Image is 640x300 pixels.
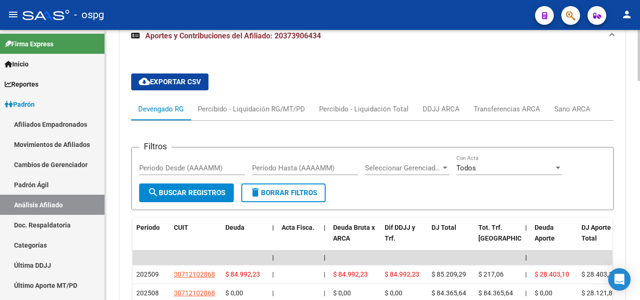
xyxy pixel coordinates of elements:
datatable-header-cell: Deuda Bruta x ARCA [329,218,381,259]
span: Deuda Aporte [535,224,555,242]
span: Seleccionar Gerenciador [365,164,441,172]
span: Período [136,224,160,231]
div: Devengado RG [138,104,184,114]
div: Percibido - Liquidación Total [319,104,409,114]
span: | [525,289,527,297]
span: Exportar CSV [139,78,201,86]
mat-icon: menu [7,9,19,20]
mat-icon: search [148,187,159,198]
span: $ 0,00 [225,289,243,297]
span: | [324,289,325,297]
span: Todos [456,164,476,172]
datatable-header-cell: Dif DDJJ y Trf. [381,218,428,259]
span: Inicio [5,59,29,69]
div: Open Intercom Messenger [608,268,631,291]
span: $ 84.992,23 [385,271,419,278]
span: Acta Fisca. [282,224,314,231]
span: | [525,224,527,231]
datatable-header-cell: CUIT [170,218,222,259]
span: Padrón [5,99,35,110]
span: | [272,271,274,278]
button: Exportar CSV [131,73,208,90]
span: Borrar Filtros [250,189,317,197]
span: Deuda Bruta x ARCA [333,224,375,242]
button: Borrar Filtros [241,183,326,202]
span: CUIT [174,224,188,231]
span: | [324,254,326,261]
datatable-header-cell: DJ Aporte Total [578,218,625,259]
span: - ospg [74,5,104,25]
div: DDJJ ARCA [423,104,460,114]
div: Transferencias ARCA [474,104,540,114]
mat-icon: delete [250,187,261,198]
datatable-header-cell: Deuda [222,218,268,259]
h3: Filtros [139,140,171,153]
span: $ 84.992,23 [225,271,260,278]
span: Firma Express [5,39,53,49]
div: Percibido - Liquidación RG/MT/PD [198,104,305,114]
span: $ 217,06 [478,271,504,278]
span: $ 28.121,88 [581,289,616,297]
span: DJ Total [432,224,456,231]
span: $ 84.365,64 [432,289,466,297]
datatable-header-cell: Período [133,218,170,259]
span: | [525,254,527,261]
span: Deuda [225,224,245,231]
mat-expansion-panel-header: Aportes y Contribuciones del Afiliado: 20373906434 [120,21,625,51]
mat-icon: person [621,9,633,20]
span: | [272,224,274,231]
span: $ 0,00 [333,289,351,297]
datatable-header-cell: | [268,218,278,259]
datatable-header-cell: Tot. Trf. Bruto [475,218,521,259]
span: $ 85.209,29 [432,271,466,278]
span: Tot. Trf. [GEOGRAPHIC_DATA] [478,224,542,242]
span: | [324,271,325,278]
span: | [272,289,274,297]
div: Sano ARCA [554,104,590,114]
span: | [272,254,274,261]
span: Aportes y Contribuciones del Afiliado: 20373906434 [145,31,321,40]
span: $ 84.365,64 [478,289,513,297]
span: Dif DDJJ y Trf. [385,224,415,242]
datatable-header-cell: | [521,218,531,259]
span: DJ Aporte Total [581,224,611,242]
datatable-header-cell: | [320,218,329,259]
span: 202509 [136,271,159,278]
span: $ 0,00 [385,289,402,297]
span: | [525,271,527,278]
datatable-header-cell: Deuda Aporte [531,218,578,259]
span: 202508 [136,289,159,297]
span: Reportes [5,79,38,89]
span: $ 84.992,23 [333,271,368,278]
datatable-header-cell: Acta Fisca. [278,218,320,259]
span: 30712102868 [174,271,215,278]
span: | [324,224,326,231]
span: $ 0,00 [535,289,552,297]
mat-icon: cloud_download [139,76,150,87]
span: $ 28.403,10 [535,271,569,278]
span: Buscar Registros [148,189,225,197]
span: 30712102868 [174,289,215,297]
datatable-header-cell: DJ Total [428,218,475,259]
span: $ 28.403,10 [581,271,616,278]
button: Buscar Registros [139,183,234,202]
